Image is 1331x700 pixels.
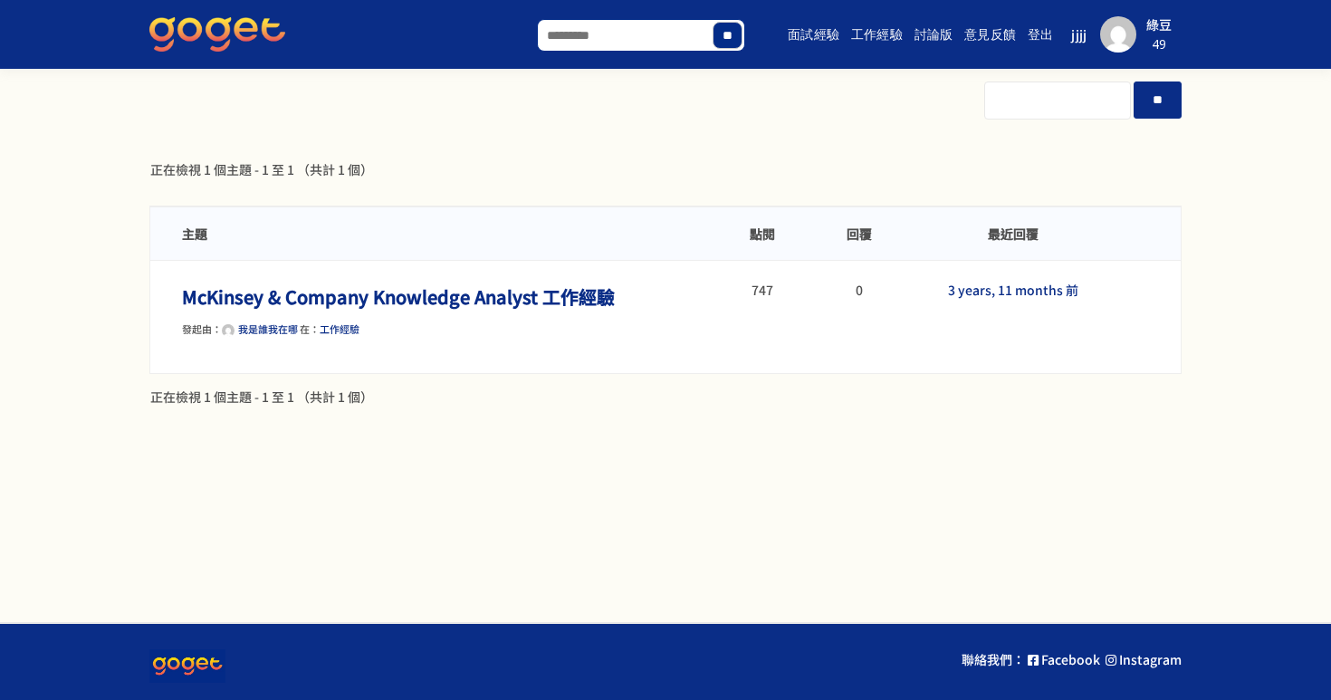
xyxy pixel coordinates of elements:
[1106,650,1182,668] a: Instagram
[1136,14,1182,55] a: 綠豆49
[962,5,1019,63] a: 意見反饋
[182,225,713,242] li: 主題
[810,225,907,242] li: 回覆
[713,225,810,242] li: 點閱
[750,5,1182,63] nav: Main menu
[149,388,374,406] div: 正在檢視 1 個主題 - 1 至 1 （共計 1 個）
[848,5,905,63] a: 工作經驗
[948,281,1078,299] a: 3 years, 11 months 前
[1136,14,1182,34] div: 綠豆
[320,321,359,336] a: 工作經驗
[182,321,298,336] span: 發起由：
[962,650,1025,668] p: 聯絡我們：
[238,321,298,336] span: 我是誰我在哪
[300,321,359,336] span: 在：
[1028,650,1100,668] a: Facebook
[149,17,285,52] img: GoGet
[1071,24,1100,44] span: jjjj
[907,225,1120,242] li: 最近回覆
[149,160,374,178] div: 正在檢視 1 個主題 - 1 至 1 （共計 1 個）
[1071,16,1116,53] a: jjjj
[149,649,225,683] img: goget-logo
[912,5,955,63] a: 討論版
[713,283,810,296] li: 747
[182,283,615,310] a: McKinsey & Company Knowledge Analyst 工作經驗
[222,321,298,336] a: 我是誰我在哪
[785,5,842,63] a: 面試經驗
[810,283,907,296] li: 0
[1025,5,1056,63] a: 登出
